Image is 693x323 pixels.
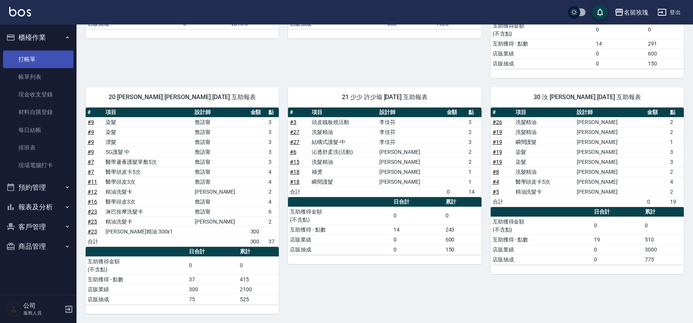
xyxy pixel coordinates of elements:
td: 合計 [288,187,310,197]
a: #5 [493,189,499,195]
td: 14 [467,187,482,197]
button: 預約管理 [3,178,73,197]
a: 現金收支登錄 [3,86,73,103]
td: 醫學蘆薈護髮單敷5次 [104,157,193,167]
th: 項目 [104,108,193,117]
td: 店販業績 [288,235,392,245]
td: 14 [594,39,646,49]
td: 互助獲得 - 點數 [86,274,187,284]
td: 李佳芬 [377,127,444,137]
td: 店販業績 [491,245,592,254]
a: #23 [88,228,97,235]
td: 補燙 [310,167,377,177]
td: 2 [668,127,684,137]
th: 設計師 [193,108,249,117]
td: 600 [444,235,482,245]
td: 詹語甯 [193,137,249,147]
a: 帳單列表 [3,68,73,86]
th: # [288,108,310,117]
td: 染髮 [104,127,193,137]
div: 名留玫瑰 [624,8,648,17]
th: 累計 [238,247,279,257]
a: #7 [88,159,94,165]
p: 服務人員 [23,310,62,316]
td: 600 [646,49,684,59]
td: 510 [643,235,684,245]
td: 300 [187,284,238,294]
td: 2 [467,147,482,157]
td: 醫學頭皮卡5次 [104,167,193,177]
td: 3 [267,117,279,127]
td: 結構式護髮-中 [310,137,377,147]
th: # [86,108,104,117]
td: 詹語甯 [193,197,249,207]
td: 0 [238,256,279,274]
a: #18 [290,169,299,175]
th: 點 [467,108,482,117]
td: 詹語甯 [193,147,249,157]
a: #19 [493,149,502,155]
td: 37 [187,274,238,284]
button: 登出 [654,5,684,20]
td: 店販抽成 [86,294,187,304]
td: 洗髮精油 [514,167,575,177]
td: 洗髮精油 [514,127,575,137]
a: #9 [88,119,94,125]
td: [PERSON_NAME] [575,167,645,177]
td: 19 [592,235,643,245]
a: #9 [88,129,94,135]
img: Person [6,302,21,317]
td: 店販抽成 [491,254,592,264]
th: 金額 [445,108,467,117]
td: 243 [444,225,482,235]
table: a dense table [491,207,684,265]
td: 3 [467,117,482,127]
th: 累計 [444,197,482,207]
td: [PERSON_NAME] [575,147,645,157]
td: [PERSON_NAME] [193,187,249,197]
td: 醫學頭皮卡5次 [514,177,575,187]
button: 商品管理 [3,237,73,256]
th: # [491,108,514,117]
td: 合計 [86,237,104,246]
td: 互助獲得 - 點數 [491,235,592,245]
td: 互助獲得金額 (不含點) [491,217,592,235]
td: 醫學頭皮3次 [104,177,193,187]
td: [PERSON_NAME] [377,167,444,177]
td: [PERSON_NAME] [575,137,645,147]
td: 精油洗髮卡 [104,187,193,197]
td: [PERSON_NAME] [575,177,645,187]
a: #12 [88,189,97,195]
th: 日合計 [392,197,444,207]
a: #6 [290,149,296,155]
td: [PERSON_NAME]精油 300x1 [104,227,193,237]
td: 詹語甯 [193,167,249,177]
td: [PERSON_NAME] [575,187,645,197]
th: 點 [267,108,279,117]
button: 名留玫瑰 [612,5,651,20]
a: #9 [88,139,94,145]
td: 0 [444,207,482,225]
a: #19 [493,139,502,145]
th: 項目 [514,108,575,117]
a: #15 [290,159,299,165]
td: 0 [592,254,643,264]
td: 漂髮 [104,137,193,147]
td: 互助獲得 - 點數 [491,39,594,49]
td: 2 [267,187,279,197]
th: 日合計 [592,207,643,217]
td: 0 [392,245,444,254]
a: #3 [290,119,296,125]
a: #9 [88,149,94,155]
a: #11 [88,179,97,185]
a: #27 [290,129,299,135]
td: 店販業績 [86,284,187,294]
td: 0 [646,21,684,39]
td: 瞬間護髮 [514,137,575,147]
td: 店販抽成 [288,245,392,254]
td: 0 [392,207,444,225]
td: 4 [267,167,279,177]
td: 精油洗髮卡 [104,217,193,227]
a: 排班表 [3,139,73,157]
td: 0 [445,187,467,197]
